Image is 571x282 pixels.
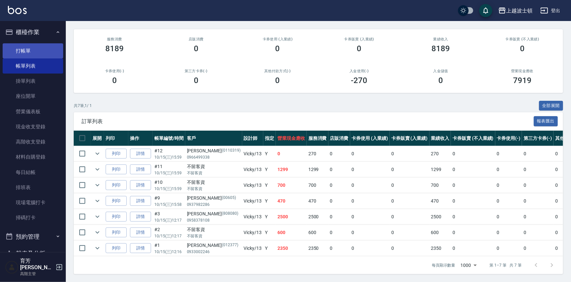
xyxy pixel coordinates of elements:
button: expand row [92,228,102,237]
td: 0 [328,193,350,209]
h2: 卡券使用(-) [82,69,147,73]
a: 材料自購登錄 [3,149,63,164]
td: 270 [429,146,451,162]
h3: 0 [275,44,280,53]
th: 營業現金應收 [276,131,307,146]
button: 報表匯出 [534,116,558,126]
td: 1299 [276,162,307,177]
p: 10/15 (三) 15:59 [154,170,184,176]
td: Y [263,209,276,225]
button: 櫃檯作業 [3,24,63,41]
td: 0 [495,225,522,240]
td: 0 [390,162,429,177]
h3: 服務消費 [82,37,147,41]
h3: 0 [112,76,117,85]
button: 上越波士頓 [496,4,535,17]
td: 0 [350,241,390,256]
td: 0 [350,225,390,240]
td: Vicky /13 [242,209,264,225]
td: 0 [451,225,495,240]
td: 0 [451,241,495,256]
p: 每頁顯示數量 [432,262,455,268]
p: 10/15 (三) 15:58 [154,202,184,207]
th: 業績收入 [429,131,451,146]
td: 0 [350,162,390,177]
td: Y [263,241,276,256]
td: #11 [153,162,185,177]
td: 600 [307,225,328,240]
td: #9 [153,193,185,209]
td: Vicky /13 [242,178,264,193]
button: 列印 [106,228,127,238]
p: 10/15 (三) 15:59 [154,186,184,192]
h2: 店販消費 [163,37,229,41]
p: 第 1–7 筆 共 7 筆 [490,262,522,268]
p: 0937982286 [187,202,241,207]
td: 2500 [276,209,307,225]
span: 訂單列表 [82,118,534,125]
td: 470 [276,193,307,209]
div: 不留客資 [187,179,241,186]
h2: 卡券販賣 (不入業績) [489,37,555,41]
button: expand row [92,212,102,222]
h2: 入金儲值 [408,69,474,73]
td: 0 [390,241,429,256]
td: 0 [350,146,390,162]
td: 0 [328,241,350,256]
button: 列印 [106,243,127,253]
p: 不留客資 [187,186,241,192]
a: 詳情 [130,228,151,238]
td: #2 [153,225,185,240]
a: 掃碼打卡 [3,210,63,225]
td: 0 [495,178,522,193]
h3: 0 [438,76,443,85]
td: 2350 [429,241,451,256]
td: 600 [276,225,307,240]
button: expand row [92,180,102,190]
div: [PERSON_NAME] [187,147,241,154]
td: 0 [451,193,495,209]
td: 0 [276,146,307,162]
p: 10/15 (三) 15:59 [154,154,184,160]
th: 第三方卡券(-) [522,131,554,146]
button: 報表及分析 [3,245,63,262]
a: 詳情 [130,149,151,159]
td: 0 [522,162,554,177]
td: 0 [328,162,350,177]
th: 店販消費 [328,131,350,146]
td: Vicky /13 [242,162,264,177]
td: 0 [390,146,429,162]
td: 0 [390,209,429,225]
a: 掛單列表 [3,74,63,89]
h3: -270 [351,76,368,85]
h2: 第三方卡券(-) [163,69,229,73]
td: 0 [522,241,554,256]
td: Vicky /13 [242,193,264,209]
th: 帳單編號/時間 [153,131,185,146]
button: save [479,4,492,17]
td: 0 [522,178,554,193]
p: 不留客資 [187,170,241,176]
h3: 8189 [431,44,450,53]
a: 現金收支登錄 [3,119,63,134]
img: Logo [8,6,27,14]
p: 10/15 (三) 12:16 [154,249,184,255]
p: 10/15 (三) 12:17 [154,217,184,223]
th: 展開 [91,131,104,146]
td: Y [263,225,276,240]
td: Y [263,193,276,209]
td: 0 [390,178,429,193]
button: 列印 [106,149,127,159]
p: 0958378108 [187,217,241,223]
td: 0 [522,225,554,240]
td: Vicky /13 [242,241,264,256]
a: 詳情 [130,212,151,222]
h2: 業績收入 [408,37,474,41]
p: (00605) [222,195,236,202]
a: 高階收支登錄 [3,134,63,149]
div: [PERSON_NAME] [187,242,241,249]
td: 470 [307,193,328,209]
td: Vicky /13 [242,146,264,162]
td: #12 [153,146,185,162]
button: 全部展開 [539,101,563,111]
